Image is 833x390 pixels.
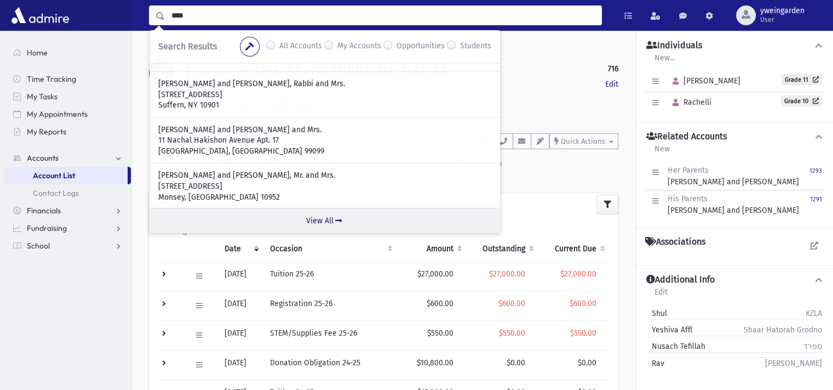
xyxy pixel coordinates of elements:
td: $10,800.00 [397,350,466,380]
p: [STREET_ADDRESS] [158,89,491,100]
h4: Related Accounts [646,131,727,143]
label: My Accounts [337,40,381,53]
td: STEM/Supplies Fee 25-26 [263,320,397,350]
a: Accounts [149,45,189,54]
button: Quick Actions [549,133,618,149]
span: His Parents [668,194,708,204]
span: Her Parents [668,166,709,175]
span: Rachelli [668,98,711,107]
td: Donation Obligation 24-25 [263,350,397,380]
a: Contact Logs [4,184,131,202]
span: $550.00 [499,329,525,338]
a: My Reports [4,123,131,140]
span: $600.00 [498,299,525,308]
a: Financials [4,202,131,219]
h4: Individuals [646,40,702,52]
span: Shaar Hatorah Grodno [744,324,822,336]
a: View All [150,208,500,233]
th: Current Due: activate to sort column ascending [538,236,610,262]
input: Search [165,5,601,25]
span: My Appointments [27,109,88,119]
td: $550.00 [397,320,466,350]
strong: 716 [608,63,618,75]
a: Account List [4,167,128,184]
span: [PERSON_NAME] [765,358,822,369]
span: $27,000.00 [560,269,596,279]
span: $600.00 [570,299,596,308]
span: Shul [647,308,667,319]
span: ספרד [803,341,822,352]
a: Activity [149,149,202,180]
button: Additional Info [645,274,824,286]
span: My Tasks [27,92,58,101]
span: Yeshiva Affl [647,324,692,336]
span: $550.00 [570,329,596,338]
button: Related Accounts [645,131,824,143]
td: Registration 25-26 [263,291,397,320]
span: School [27,241,50,251]
a: School [4,237,131,255]
h4: Additional Info [646,274,715,286]
a: Grade 10 [781,95,822,106]
a: Edit [654,286,668,306]
p: [PERSON_NAME] and [PERSON_NAME], Rabbi and Mrs. [158,78,491,89]
td: [DATE] [218,261,263,291]
span: Financials [27,206,61,216]
a: My Appointments [4,105,131,123]
a: Home [4,44,131,61]
th: Outstanding: activate to sort column ascending [466,236,538,262]
span: Home [27,48,48,58]
p: Suffern, NY 10901 [158,100,491,111]
small: 1293 [809,167,822,174]
nav: breadcrumb [149,44,189,60]
span: $0.00 [578,358,596,368]
td: Tuition 25-26 [263,261,397,291]
a: Accounts [4,149,131,167]
span: Quick Actions [561,137,605,145]
a: Edit [605,78,618,90]
label: All Accounts [279,40,322,53]
td: [DATE] [218,320,263,350]
img: AdmirePro [9,4,72,26]
div: G [149,60,175,86]
th: Occasion : activate to sort column ascending [263,236,397,262]
span: yweingarden [760,7,805,15]
span: My Reports [27,127,66,137]
th: Date: activate to sort column ascending [218,236,263,262]
label: Students [460,40,491,53]
span: Accounts [27,153,59,163]
p: [STREET_ADDRESS] [158,181,491,192]
p: Monsey, [GEOGRAPHIC_DATA] 10952 [158,192,491,203]
a: Fundraising [4,219,131,237]
p: [PERSON_NAME] and [PERSON_NAME], Mr. and Mrs. [158,170,491,181]
span: Nusach Tefillah [647,341,705,352]
a: My Tasks [4,88,131,105]
a: New... [654,52,675,71]
span: User [760,15,805,24]
span: Time Tracking [27,74,76,84]
th: Amount: activate to sort column ascending [397,236,466,262]
a: 1291 [810,193,822,216]
p: [PERSON_NAME] and [PERSON_NAME] and Mrs. [158,125,491,135]
a: 1293 [809,165,822,188]
label: Opportunities [397,40,445,53]
div: [PERSON_NAME] and [PERSON_NAME] [668,165,799,188]
span: Fundraising [27,223,67,233]
td: [DATE] [218,350,263,380]
a: Grade 11 [782,74,822,85]
p: 11 Nachal Hakishon Avenue Apt. 17 [158,135,491,146]
h4: Associations [645,236,705,247]
a: Time Tracking [4,70,131,88]
span: KZLA [806,308,822,319]
small: 1291 [810,196,822,203]
button: Individuals [645,40,824,52]
span: Search Results [158,41,217,52]
span: Account List [33,171,75,180]
a: New [654,143,670,162]
span: Rav [647,358,664,369]
td: [DATE] [218,291,263,320]
span: $27,000.00 [489,269,525,279]
p: [GEOGRAPHIC_DATA], [GEOGRAPHIC_DATA] 99099 [158,146,491,157]
td: $600.00 [397,291,466,320]
span: [PERSON_NAME] [668,76,740,86]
